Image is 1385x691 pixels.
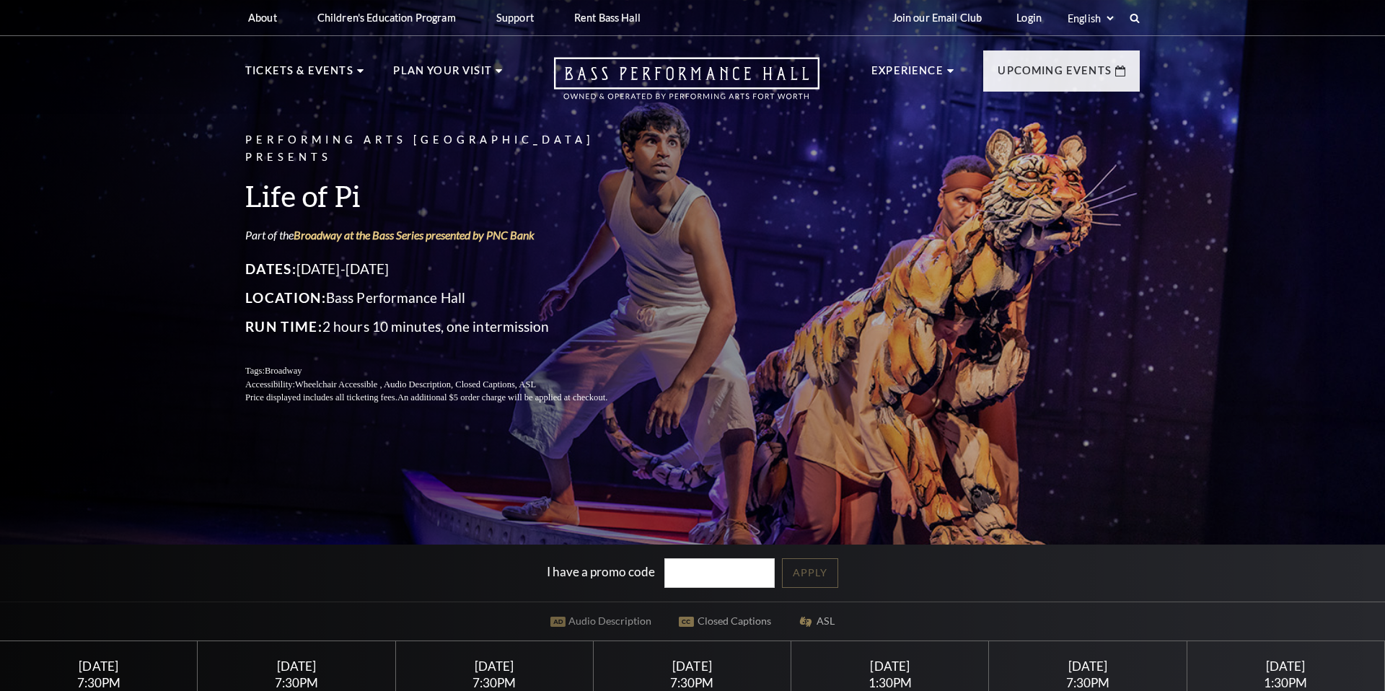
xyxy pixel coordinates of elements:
span: Dates: [245,260,296,277]
p: Bass Performance Hall [245,286,642,309]
p: Children's Education Program [317,12,456,24]
div: [DATE] [809,659,972,674]
p: Upcoming Events [998,62,1112,88]
div: [DATE] [17,659,180,674]
label: I have a promo code [547,563,655,578]
p: 2 hours 10 minutes, one intermission [245,315,642,338]
span: Wheelchair Accessible , Audio Description, Closed Captions, ASL [295,379,536,389]
div: 7:30PM [215,677,378,689]
div: [DATE] [1204,659,1367,674]
select: Select: [1065,12,1116,25]
div: [DATE] [413,659,576,674]
div: [DATE] [215,659,378,674]
span: Broadway [265,366,302,376]
div: 1:30PM [809,677,972,689]
p: Part of the [245,227,642,243]
div: 7:30PM [413,677,576,689]
div: 1:30PM [1204,677,1367,689]
span: An additional $5 order charge will be applied at checkout. [397,392,607,402]
p: Rent Bass Hall [574,12,641,24]
div: [DATE] [1006,659,1169,674]
span: Location: [245,289,326,306]
p: Support [496,12,534,24]
p: About [248,12,277,24]
h3: Life of Pi [245,177,642,214]
p: Price displayed includes all ticketing fees. [245,391,642,405]
div: 7:30PM [1006,677,1169,689]
span: Run Time: [245,318,322,335]
p: [DATE]-[DATE] [245,258,642,281]
div: 7:30PM [17,677,180,689]
p: Tags: [245,364,642,378]
a: Broadway at the Bass Series presented by PNC Bank [294,228,535,242]
div: 7:30PM [611,677,774,689]
p: Performing Arts [GEOGRAPHIC_DATA] Presents [245,131,642,167]
div: [DATE] [611,659,774,674]
p: Plan Your Visit [393,62,492,88]
p: Tickets & Events [245,62,353,88]
p: Accessibility: [245,378,642,392]
p: Experience [871,62,944,88]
